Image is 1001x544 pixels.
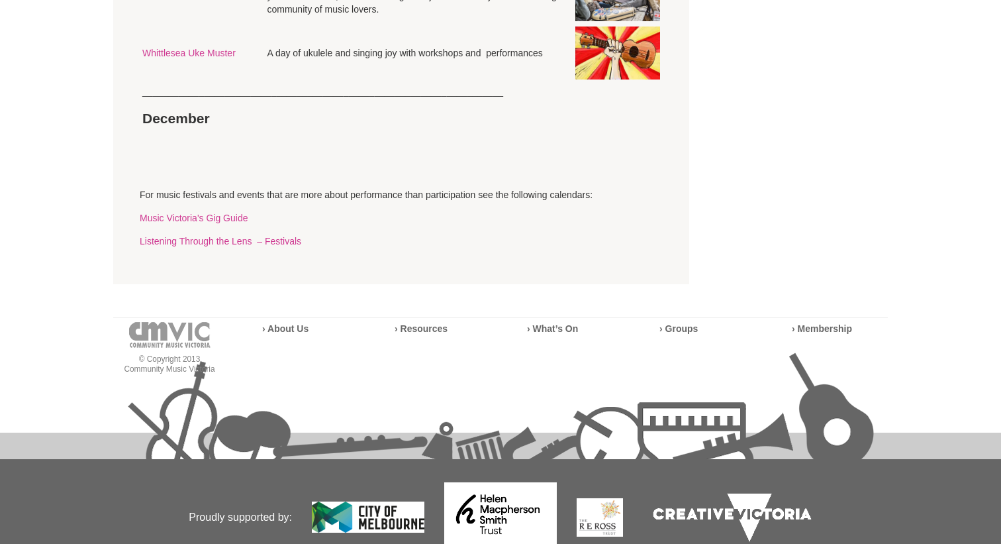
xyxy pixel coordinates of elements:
a: › About Us [262,323,309,334]
a: › Resources [395,323,448,334]
p: For music festivals and events that are more about performance than participation see the followi... [140,188,663,201]
a: › Groups [659,323,698,334]
img: cmvic-logo-footer.png [129,322,211,348]
a: Whittlesea Uke Muster [142,48,236,58]
a: › Membership [792,323,852,334]
p: © Copyright 2013 Community Music Victoria [113,354,226,374]
a: Listening Through the Lens – Festivals [140,236,301,246]
a: › What’s On [527,323,578,334]
h3: December [142,110,262,127]
td: A day of ukulele and singing joy with workshops and performances [264,24,573,82]
img: City of Melbourne [312,502,424,533]
img: The Re Ross Trust [577,498,623,537]
td: ______________________________________________________________________ [140,82,663,101]
a: Music Victoria's Gig Guide [140,213,248,223]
